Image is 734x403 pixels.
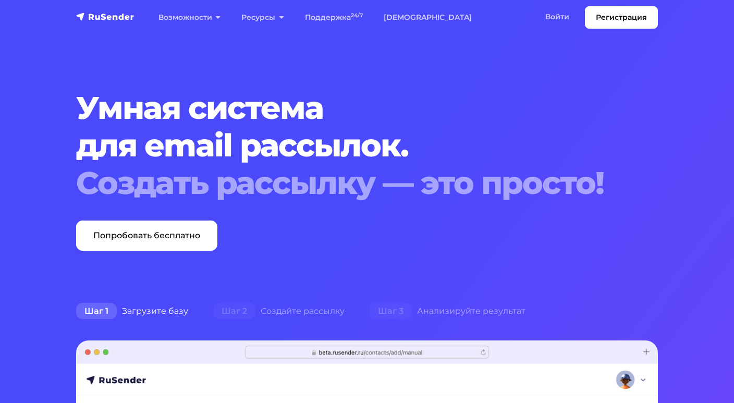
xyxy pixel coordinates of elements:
[76,164,608,202] div: Создать рассылку — это просто!
[76,89,608,202] h1: Умная система для email рассылок.
[585,6,658,29] a: Регистрация
[231,7,294,28] a: Ресурсы
[76,11,134,22] img: RuSender
[370,303,412,320] span: Шаг 3
[76,221,217,251] a: Попробовать бесплатно
[295,7,373,28] a: Поддержка24/7
[357,301,538,322] div: Анализируйте результат
[148,7,231,28] a: Возможности
[351,12,363,19] sup: 24/7
[201,301,357,322] div: Создайте рассылку
[535,6,580,28] a: Войти
[213,303,255,320] span: Шаг 2
[373,7,482,28] a: [DEMOGRAPHIC_DATA]
[64,301,201,322] div: Загрузите базу
[76,303,117,320] span: Шаг 1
